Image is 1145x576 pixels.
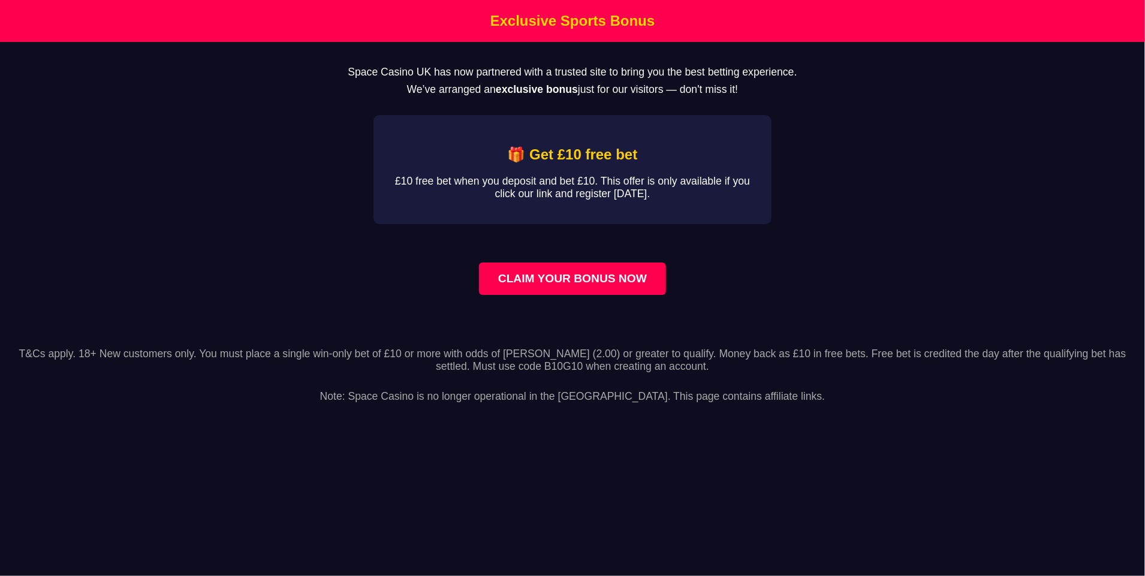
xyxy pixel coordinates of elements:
[373,115,772,224] div: Affiliate Bonus
[3,13,1142,29] h1: Exclusive Sports Bonus
[10,378,1135,403] p: Note: Space Casino is no longer operational in the [GEOGRAPHIC_DATA]. This page contains affiliat...
[393,146,752,163] h2: 🎁 Get £10 free bet
[19,66,1126,79] p: Space Casino UK has now partnered with a trusted site to bring you the best betting experience.
[393,175,752,200] p: £10 free bet when you deposit and bet £10. This offer is only available if you click our link and...
[479,263,666,295] a: Claim your bonus now
[496,83,578,95] strong: exclusive bonus
[19,83,1126,96] p: We’ve arranged an just for our visitors — don't miss it!
[10,348,1135,373] p: T&Cs apply. 18+ New customers only. You must place a single win-only bet of £10 or more with odds...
